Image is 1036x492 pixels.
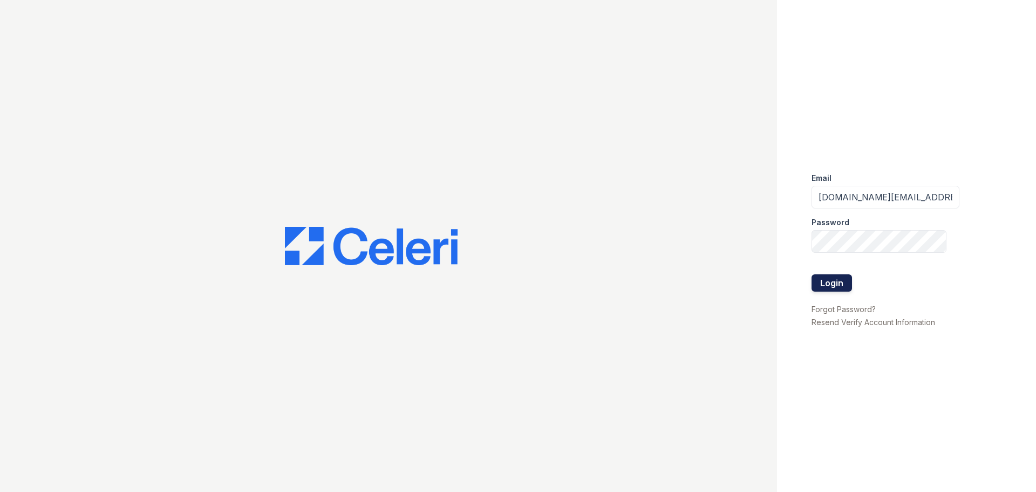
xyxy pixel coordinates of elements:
a: Forgot Password? [812,305,876,314]
label: Email [812,173,831,184]
button: Login [812,274,852,292]
label: Password [812,217,849,228]
a: Resend Verify Account Information [812,318,935,327]
img: CE_Logo_Blue-a8612792a0a2168367f1c8372b55b34899dd931a85d93a1a3d3e32e68fde9ad4.png [285,227,458,266]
